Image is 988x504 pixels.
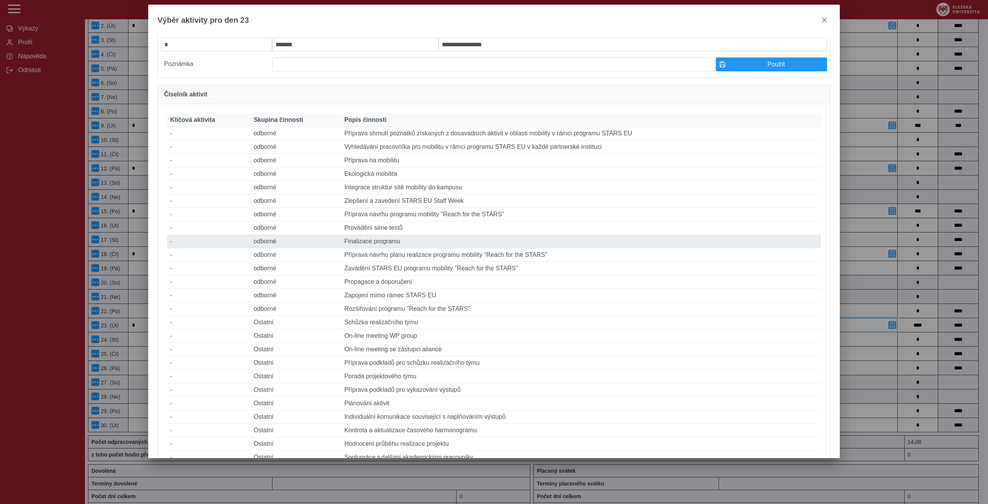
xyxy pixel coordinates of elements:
td: odborné [250,235,341,248]
td: - [167,410,250,424]
td: Ostatní [250,424,341,437]
td: odborné [250,167,341,181]
td: Ostatní [250,370,341,383]
td: odborné [250,302,341,316]
button: Použít [716,57,827,71]
td: Ostatní [250,397,341,410]
td: - [167,383,250,397]
td: Ostatní [250,437,341,451]
td: odborné [250,221,341,235]
td: Kontrola a aktualizace časového harmonogramu [341,424,821,437]
td: Integrace struktur sítě mobility do kampusu [341,181,821,194]
span: Skupina činností [254,116,303,123]
td: Ostatní [250,451,341,464]
td: odborné [250,248,341,262]
td: Příprava návrhu programu mobility "Reach for the STARS" [341,208,821,221]
td: Zavádění STARS EU programu mobility "Reach for the STARS" [341,262,821,275]
td: Příprava podkladů pro vykazování výstupů [341,383,821,397]
td: Příprava podkladů pro schůzku realizačního týmu [341,356,821,370]
td: - [167,424,250,437]
td: Hodnocení průběhu realizace projektu [341,437,821,451]
td: - [167,208,250,221]
td: - [167,248,250,262]
td: Propagace a doporučení [341,275,821,289]
label: Poznámka [161,57,272,71]
td: odborné [250,181,341,194]
span: Použít [729,61,824,68]
td: - [167,140,250,154]
td: odborné [250,289,341,302]
td: Zapojení mimo rámec STARS EU [341,289,821,302]
td: - [167,302,250,316]
td: On-line meeting se zástupci aliance [341,343,821,356]
td: Příprava shrnutí poznatků získaných z dosavadních aktivit v oblasti mobility v rámci programu STA... [341,127,821,140]
td: - [167,316,250,329]
td: odborné [250,208,341,221]
td: - [167,437,250,451]
td: - [167,370,250,383]
td: Ostatní [250,343,341,356]
td: odborné [250,140,341,154]
td: Zlepšení a zavedení STARS EU Staff Week [341,194,821,208]
span: Klíčová aktivita [170,116,215,123]
td: Provádění série testů [341,221,821,235]
td: odborné [250,275,341,289]
td: Ekologická mobilita [341,167,821,181]
div: Prosím vyberte aktivitu z číselníku aktivit. V případě potřeby můžete provést ruční zadání. [157,6,831,78]
td: - [167,194,250,208]
td: - [167,343,250,356]
span: Popis činnosti [344,116,386,123]
td: Plánování aktivit [341,397,821,410]
td: On-line meeting WP group [341,329,821,343]
td: Finalizace programu [341,235,821,248]
td: - [167,127,250,140]
span: Číselník aktivit [164,91,207,98]
td: Ostatní [250,316,341,329]
td: odborné [250,262,341,275]
td: Ostatní [250,356,341,370]
td: odborné [250,127,341,140]
td: - [167,275,250,289]
td: - [167,262,250,275]
td: - [167,397,250,410]
td: - [167,235,250,248]
td: - [167,329,250,343]
td: Individuální komunikace související s naplňováním výstupů [341,410,821,424]
td: Ostatní [250,383,341,397]
td: - [167,221,250,235]
td: odborné [250,194,341,208]
td: odborné [250,154,341,167]
td: - [167,167,250,181]
td: Ostatní [250,410,341,424]
td: - [167,181,250,194]
td: Příprava návrhu plánu realizace programu mobility "Reach for the STARS" [341,248,821,262]
span: Výběr aktivity pro den 23 [157,16,249,25]
td: - [167,154,250,167]
td: - [167,289,250,302]
td: - [167,451,250,464]
td: Spolupráce s dalšími akademickými pracovníky [341,451,821,464]
td: Příprava na mobilitu [341,154,821,167]
td: Vyhledávání pracovníka pro mobilitu v rámci programu STARS EU v každé partnerské instituci [341,140,821,154]
td: Schůzka realizačního týmu [341,316,821,329]
button: close [818,14,831,26]
td: Ostatní [250,329,341,343]
td: Rozšiřování programu "Reach for the STARS" [341,302,821,316]
td: Porada projektového týmu [341,370,821,383]
td: - [167,356,250,370]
